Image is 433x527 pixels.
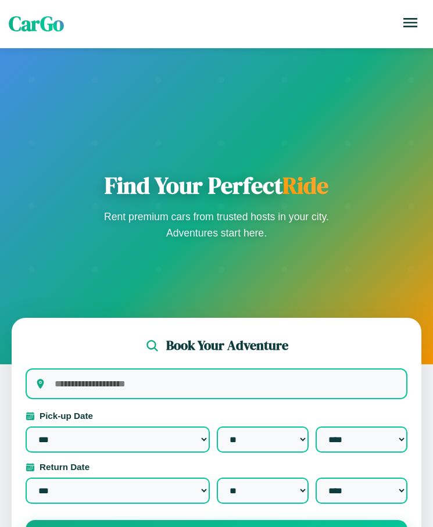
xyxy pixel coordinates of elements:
h2: Book Your Adventure [166,336,288,354]
span: CarGo [9,10,64,38]
span: Ride [282,170,328,201]
p: Rent premium cars from trusted hosts in your city. Adventures start here. [101,209,333,241]
h1: Find Your Perfect [101,171,333,199]
label: Pick-up Date [26,411,407,421]
label: Return Date [26,462,407,472]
